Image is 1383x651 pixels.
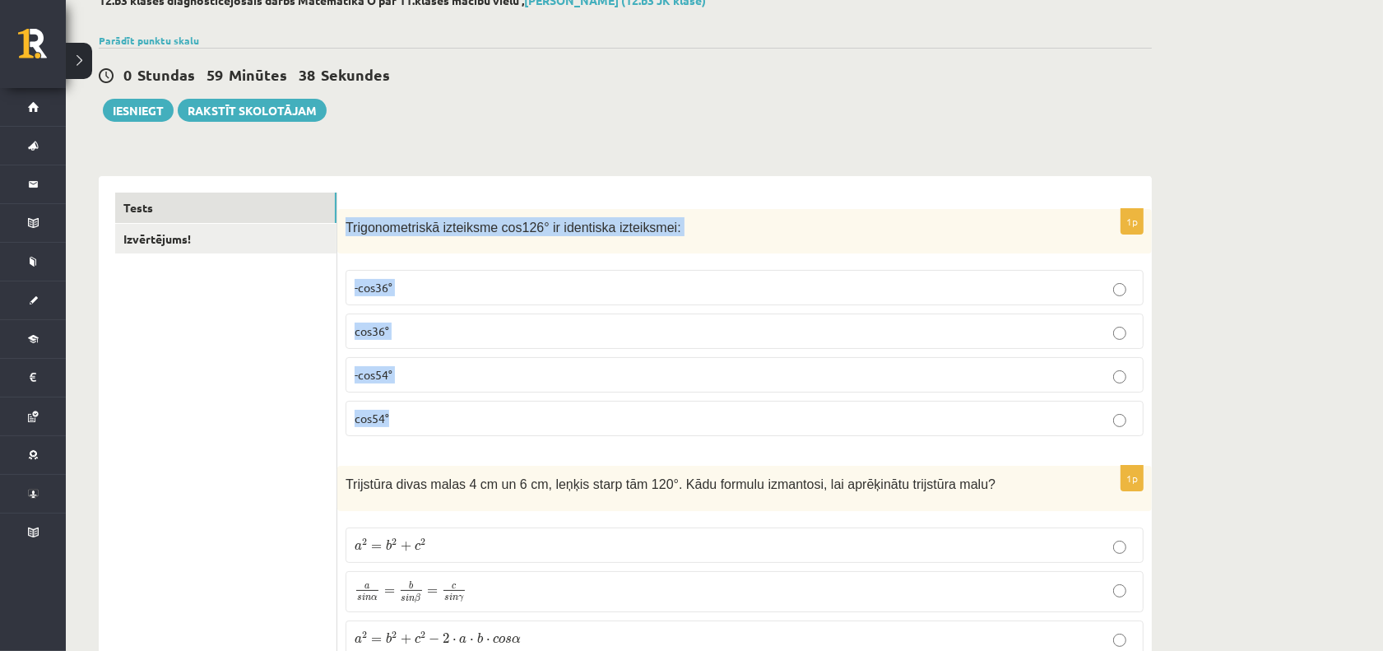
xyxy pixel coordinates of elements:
span: 2 [362,631,367,639]
span: Trijstūra divas malas 4 cm un 6 cm, leņķis starp tām 120°. Kādu formulu izmantosi, lai aprēķinātu... [346,477,995,491]
a: Tests [115,193,336,223]
span: -cos54° [355,367,392,382]
button: Iesniegt [103,99,174,122]
span: + [401,542,411,551]
span: + [401,635,411,644]
span: o [499,636,505,644]
input: -cos54° [1113,370,1126,384]
span: α [512,636,521,644]
a: Izvērtējums! [115,224,336,254]
p: 1p [1121,465,1144,491]
p: 1p [1121,208,1144,235]
span: n [365,595,371,600]
a: Rīgas 1. Tālmācības vidusskola [18,29,66,70]
span: s [357,595,362,600]
span: b [386,540,392,551]
span: 2 [392,631,397,639]
span: -cos36° [355,280,392,295]
span: n [452,596,458,601]
span: ⋅ [470,639,474,643]
span: β [415,593,421,602]
input: -cos36° [1113,283,1126,296]
span: b [409,581,413,588]
span: cos36° [355,323,389,338]
span: s [444,596,449,601]
span: 2 [443,634,449,644]
span: a [365,584,370,588]
span: α [371,595,378,600]
span: Stundas [137,65,195,84]
span: 59 [207,65,223,84]
span: c [415,636,420,644]
span: Minūtes [229,65,287,84]
span: b [386,633,392,644]
span: i [362,593,365,601]
span: c [493,636,499,644]
span: c [415,543,420,551]
span: 2 [392,538,397,546]
span: cos54° [355,411,389,425]
span: a [459,636,466,644]
span: Sekundes [321,65,390,84]
span: i [449,593,452,601]
span: s [401,596,406,601]
span: 0 [123,65,132,84]
input: cos36° [1113,327,1126,340]
span: a [355,636,362,644]
span: Trigonometriskā izteiksme cos126° ir identiska izteiksmei: [346,221,681,235]
span: n [410,596,415,601]
span: − [429,635,439,644]
span: ⋅ [452,639,457,643]
span: ⋅ [486,639,490,643]
span: 38 [299,65,315,84]
span: = [372,638,383,643]
span: a [355,543,362,551]
a: Parādīt punktu skalu [99,34,199,47]
span: 2 [420,538,425,546]
span: = [384,589,395,594]
span: s [505,636,512,644]
span: i [406,594,410,602]
span: b [477,633,483,644]
span: 2 [362,538,367,546]
input: cos54° [1113,414,1126,427]
span: 2 [420,631,425,639]
a: Rakstīt skolotājam [178,99,327,122]
span: c [452,584,456,588]
span: = [427,589,438,594]
span: = [372,545,383,550]
span: γ [458,596,463,603]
